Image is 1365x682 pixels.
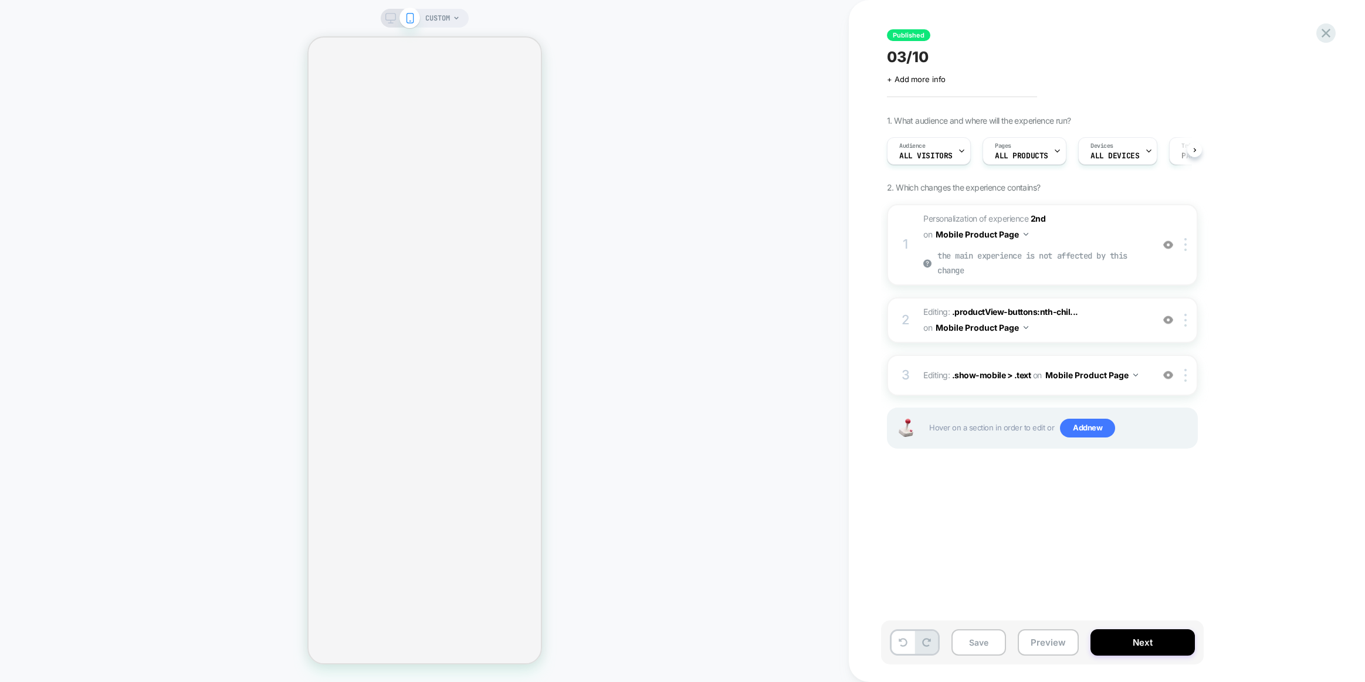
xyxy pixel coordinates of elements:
strong: 2nd [1031,213,1046,223]
span: on [1033,368,1042,382]
span: + Add more info [887,74,946,84]
button: Next [1090,629,1195,656]
span: 2. Which changes the experience contains? [887,182,1040,192]
img: crossed eye [1163,315,1173,325]
img: down arrow [1024,326,1028,329]
button: Preview [1018,629,1079,656]
span: 1. What audience and where will the experience run? [887,116,1071,125]
p: the main experience is not affected by this change [923,249,1147,278]
span: Add new [1060,419,1115,437]
span: 03/10 [887,48,928,66]
div: 1 [900,233,912,256]
span: Hover on a section in order to edit or [929,419,1191,437]
button: Mobile Product Page [936,319,1028,336]
img: close [1184,314,1187,327]
div: 3 [900,364,912,387]
button: Save [951,629,1006,656]
span: .productView-buttons:nth-chil... [952,307,1078,317]
span: Published [887,29,930,41]
span: Page Load [1181,152,1221,160]
span: Pages [995,142,1011,150]
span: Editing : [923,304,1147,336]
span: on [923,227,932,242]
span: ALL DEVICES [1090,152,1139,160]
img: crossed eye [1163,370,1173,380]
span: All Visitors [899,152,953,160]
img: Joystick [894,419,917,437]
span: Personalization of experience [923,213,1046,223]
span: ALL PRODUCTS [995,152,1048,160]
span: Devices [1090,142,1113,150]
button: Mobile Product Page [936,226,1028,243]
img: close [1184,369,1187,382]
img: down arrow [1133,374,1138,376]
img: close [1184,238,1187,251]
span: Audience [899,142,926,150]
span: CUSTOM [425,9,450,28]
button: Mobile Product Page [1045,367,1138,384]
div: 2 [900,308,912,332]
span: Editing : [923,367,1147,384]
span: Trigger [1181,142,1204,150]
span: .show-mobile > .text [952,370,1031,380]
img: crossed eye [1163,240,1173,250]
span: on [923,320,932,335]
img: down arrow [1024,233,1028,236]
